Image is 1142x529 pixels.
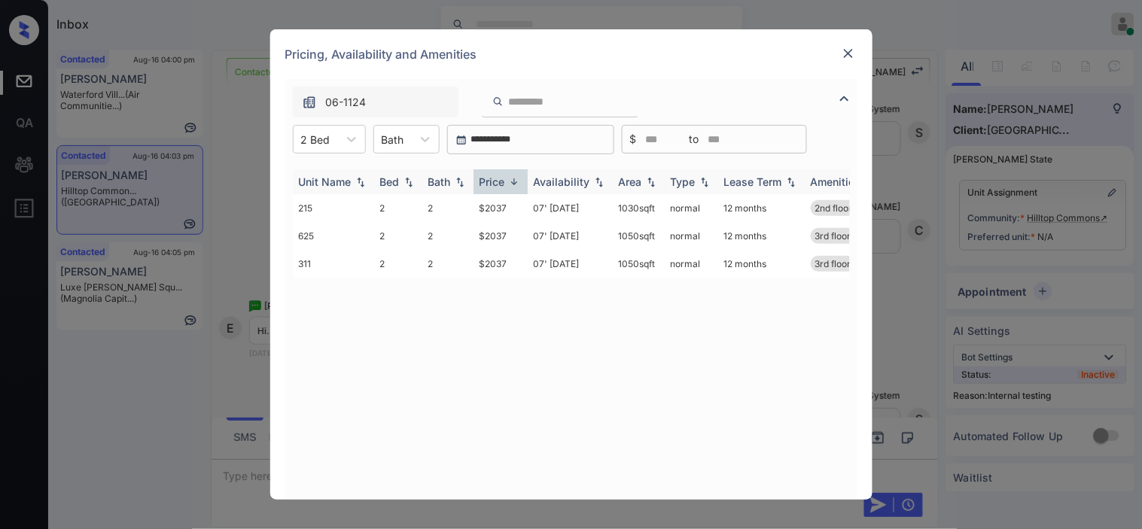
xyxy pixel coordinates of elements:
[811,175,861,188] div: Amenities
[474,222,528,250] td: $2037
[299,175,352,188] div: Unit Name
[492,95,504,108] img: icon-zuma
[480,175,505,188] div: Price
[401,177,416,187] img: sorting
[422,250,474,278] td: 2
[815,258,851,269] span: 3rd floor
[630,131,637,147] span: $
[690,131,699,147] span: to
[619,175,642,188] div: Area
[302,95,317,110] img: icon-zuma
[528,250,613,278] td: 07' [DATE]
[422,194,474,222] td: 2
[374,194,422,222] td: 2
[718,222,805,250] td: 12 months
[422,222,474,250] td: 2
[724,175,782,188] div: Lease Term
[671,175,696,188] div: Type
[507,176,522,187] img: sorting
[815,202,853,214] span: 2nd floor
[528,194,613,222] td: 07' [DATE]
[474,250,528,278] td: $2037
[326,94,367,111] span: 06-1124
[270,29,872,79] div: Pricing, Availability and Amenities
[428,175,451,188] div: Bath
[613,194,665,222] td: 1030 sqft
[293,194,374,222] td: 215
[841,46,856,61] img: close
[665,222,718,250] td: normal
[644,177,659,187] img: sorting
[718,194,805,222] td: 12 months
[353,177,368,187] img: sorting
[374,250,422,278] td: 2
[697,177,712,187] img: sorting
[592,177,607,187] img: sorting
[380,175,400,188] div: Bed
[452,177,467,187] img: sorting
[293,222,374,250] td: 625
[815,230,851,242] span: 3rd floor
[528,222,613,250] td: 07' [DATE]
[613,222,665,250] td: 1050 sqft
[613,250,665,278] td: 1050 sqft
[665,194,718,222] td: normal
[474,194,528,222] td: $2037
[665,250,718,278] td: normal
[293,250,374,278] td: 311
[718,250,805,278] td: 12 months
[534,175,590,188] div: Availability
[374,222,422,250] td: 2
[836,90,854,108] img: icon-zuma
[784,177,799,187] img: sorting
